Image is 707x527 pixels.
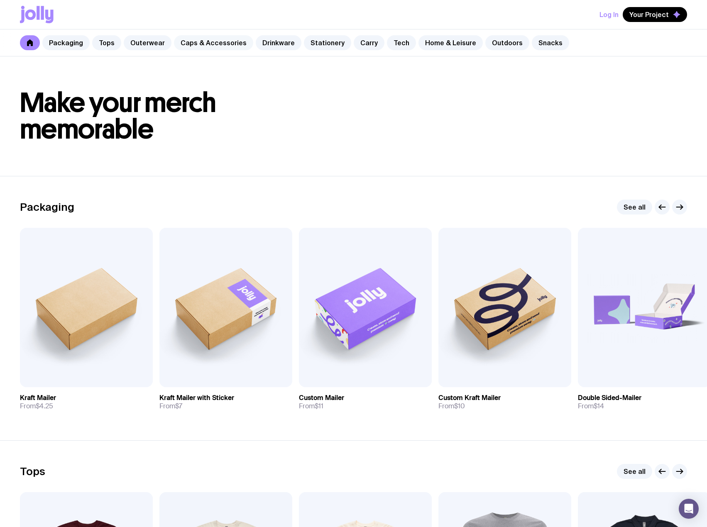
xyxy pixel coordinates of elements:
a: Packaging [42,35,90,50]
a: Outdoors [485,35,529,50]
span: $4.25 [36,402,53,410]
a: Caps & Accessories [174,35,253,50]
a: Tech [387,35,416,50]
h3: Kraft Mailer with Sticker [159,394,234,402]
span: $10 [454,402,465,410]
a: Carry [354,35,384,50]
a: Stationery [304,35,351,50]
button: Log In [599,7,619,22]
a: Home & Leisure [418,35,483,50]
span: Make your merch memorable [20,86,216,146]
a: Drinkware [256,35,301,50]
h3: Custom Kraft Mailer [438,394,501,402]
span: From [438,402,465,410]
a: Kraft MailerFrom$4.25 [20,387,153,417]
a: See all [617,200,652,215]
h3: Double Sided-Mailer [578,394,641,402]
h2: Packaging [20,201,74,213]
a: Tops [92,35,121,50]
span: From [578,402,604,410]
div: Open Intercom Messenger [679,499,699,519]
a: Outerwear [124,35,171,50]
span: From [20,402,53,410]
a: Kraft Mailer with StickerFrom$7 [159,387,292,417]
h3: Kraft Mailer [20,394,56,402]
button: Your Project [623,7,687,22]
h3: Custom Mailer [299,394,344,402]
span: From [299,402,323,410]
a: Custom MailerFrom$11 [299,387,432,417]
span: From [159,402,182,410]
a: Custom Kraft MailerFrom$10 [438,387,571,417]
span: $11 [315,402,323,410]
span: $7 [175,402,182,410]
h2: Tops [20,465,45,478]
a: See all [617,464,652,479]
span: Your Project [629,10,669,19]
a: Snacks [532,35,569,50]
span: $14 [594,402,604,410]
